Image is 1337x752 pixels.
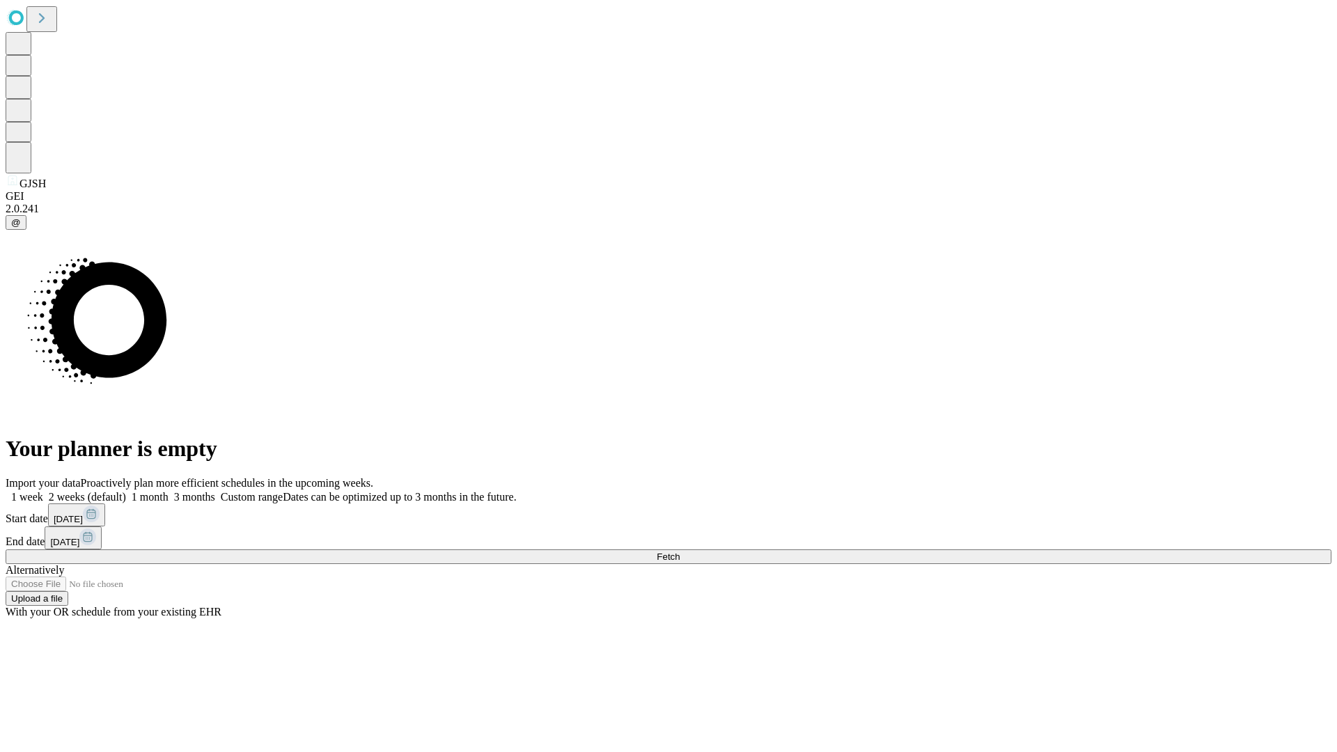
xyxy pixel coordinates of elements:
span: @ [11,217,21,228]
button: @ [6,215,26,230]
button: [DATE] [48,503,105,526]
span: 1 month [132,491,169,503]
span: 1 week [11,491,43,503]
span: [DATE] [50,537,79,547]
span: Alternatively [6,564,64,576]
div: GEI [6,190,1331,203]
span: [DATE] [54,514,83,524]
button: Upload a file [6,591,68,606]
span: 2 weeks (default) [49,491,126,503]
div: 2.0.241 [6,203,1331,215]
div: End date [6,526,1331,549]
span: Import your data [6,477,81,489]
span: Proactively plan more efficient schedules in the upcoming weeks. [81,477,373,489]
span: Dates can be optimized up to 3 months in the future. [283,491,516,503]
span: Fetch [657,551,680,562]
button: Fetch [6,549,1331,564]
span: Custom range [221,491,283,503]
span: GJSH [19,178,46,189]
div: Start date [6,503,1331,526]
h1: Your planner is empty [6,436,1331,462]
button: [DATE] [45,526,102,549]
span: With your OR schedule from your existing EHR [6,606,221,618]
span: 3 months [174,491,215,503]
